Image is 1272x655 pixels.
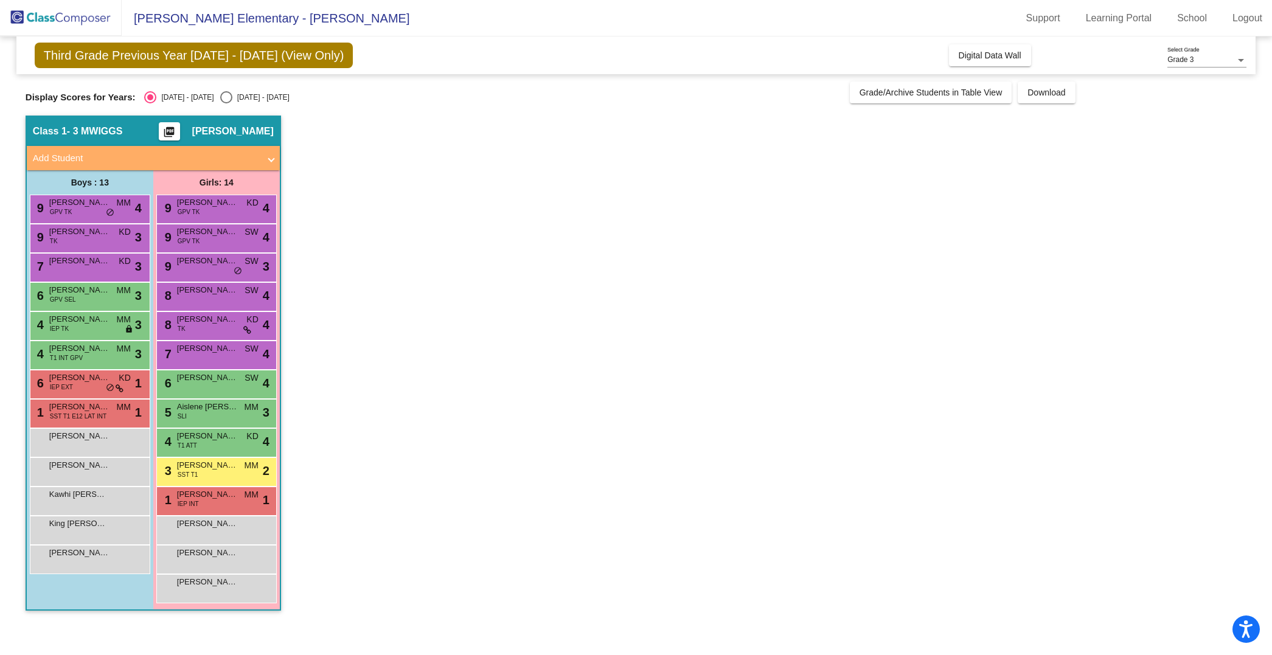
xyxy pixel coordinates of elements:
[246,196,258,209] span: KD
[263,345,269,363] span: 4
[156,92,214,103] div: [DATE] - [DATE]
[1017,9,1070,28] a: Support
[116,196,130,209] span: MM
[162,406,172,419] span: 5
[850,81,1012,103] button: Grade/Archive Students in Table View
[50,353,83,362] span: T1 INT GPV
[178,237,200,246] span: GPV TK
[116,342,130,355] span: MM
[860,88,1003,97] span: Grade/Archive Students in Table View
[234,266,242,276] span: do_not_disturb_alt
[263,257,269,276] span: 3
[50,412,106,421] span: SST T1 E12 LAT INT
[263,432,269,451] span: 4
[177,576,238,588] span: [PERSON_NAME]
[246,313,258,326] span: KD
[244,401,258,414] span: MM
[959,50,1021,60] span: Digital Data Wall
[178,412,187,421] span: SLI
[135,286,142,305] span: 3
[263,199,269,217] span: 4
[49,372,110,384] span: [PERSON_NAME]
[162,201,172,215] span: 9
[177,226,238,238] span: [PERSON_NAME]
[26,92,136,103] span: Display Scores for Years:
[49,518,110,530] span: King [PERSON_NAME]
[244,459,258,472] span: MM
[116,284,130,297] span: MM
[49,547,110,559] span: [PERSON_NAME]
[49,342,110,355] span: [PERSON_NAME]
[245,226,259,238] span: SW
[34,260,44,273] span: 7
[49,313,110,325] span: [PERSON_NAME]
[263,491,269,509] span: 1
[119,226,130,238] span: KD
[244,488,258,501] span: MM
[177,459,238,471] span: [PERSON_NAME]
[34,230,44,244] span: 9
[116,401,130,414] span: MM
[177,284,238,296] span: [PERSON_NAME]
[135,199,142,217] span: 4
[49,488,110,501] span: Kawhi [PERSON_NAME]
[50,237,58,246] span: TK
[263,286,269,305] span: 4
[35,43,353,68] span: Third Grade Previous Year [DATE] - [DATE] (View Only)
[245,342,259,355] span: SW
[49,401,110,413] span: [PERSON_NAME]
[125,325,133,334] span: lock
[263,228,269,246] span: 4
[122,9,409,28] span: [PERSON_NAME] Elementary - [PERSON_NAME]
[34,406,44,419] span: 1
[1167,9,1217,28] a: School
[177,255,238,267] span: [PERSON_NAME]
[49,196,110,209] span: [PERSON_NAME]
[177,488,238,501] span: [PERSON_NAME]
[50,383,73,392] span: IEP EXT
[49,430,110,442] span: [PERSON_NAME]
[177,342,238,355] span: [PERSON_NAME]
[245,284,259,297] span: SW
[153,170,280,195] div: Girls: 14
[34,347,44,361] span: 4
[263,374,269,392] span: 4
[162,126,176,143] mat-icon: picture_as_pdf
[1076,9,1162,28] a: Learning Portal
[135,228,142,246] span: 3
[67,125,123,137] span: - 3 MWIGGS
[1167,55,1194,64] span: Grade 3
[135,316,142,334] span: 3
[178,207,200,217] span: GPV TK
[34,289,44,302] span: 6
[162,318,172,331] span: 8
[33,151,259,165] mat-panel-title: Add Student
[162,493,172,507] span: 1
[245,255,259,268] span: SW
[135,257,142,276] span: 3
[34,201,44,215] span: 9
[34,318,44,331] span: 4
[50,324,69,333] span: IEP TK
[49,226,110,238] span: [PERSON_NAME]
[27,146,280,170] mat-expansion-panel-header: Add Student
[50,207,72,217] span: GPV TK
[263,316,269,334] span: 4
[178,499,199,508] span: IEP INT
[162,435,172,448] span: 4
[106,383,114,393] span: do_not_disturb_alt
[177,401,238,413] span: Aislene [PERSON_NAME]
[177,313,238,325] span: [PERSON_NAME] [PERSON_NAME]
[135,403,142,421] span: 1
[106,208,114,218] span: do_not_disturb_alt
[263,403,269,421] span: 3
[177,547,238,559] span: [PERSON_NAME]
[116,313,130,326] span: MM
[245,372,259,384] span: SW
[177,196,238,209] span: [PERSON_NAME]
[162,230,172,244] span: 9
[177,430,238,442] span: [PERSON_NAME]
[192,125,274,137] span: [PERSON_NAME]
[162,347,172,361] span: 7
[34,376,44,390] span: 6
